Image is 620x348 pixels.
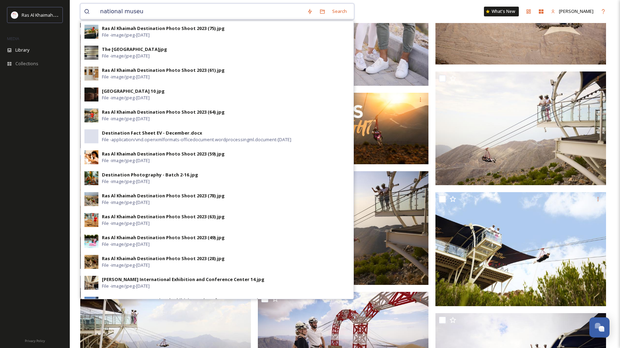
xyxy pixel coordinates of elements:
div: Destination Fact Sheet EV - December.docx [102,130,202,136]
span: File - image/jpeg - [DATE] [102,53,150,59]
button: Open Chat [589,317,610,338]
span: File - image/jpeg - [DATE] [102,74,150,80]
div: Ras Al Khaimah Destination Photo Shoot 2023 (78).jpg [102,192,225,199]
a: What's New [484,7,519,16]
span: Library [15,47,29,53]
div: [PERSON_NAME] International Exhibition and Conference Center 11.jpg [102,297,264,304]
span: File - image/jpeg - [DATE] [102,262,150,268]
img: e1d77fad-a5a4-4608-9110-b6e1dcd07d30.jpg [84,67,98,81]
img: Jais Flight HERO 01.jpg [435,192,606,306]
span: Ras Al Khaimah Tourism Development Authority [22,12,120,18]
span: Privacy Policy [25,339,45,343]
div: [PERSON_NAME] International Exhibition and Conference Center 14.jpg [102,276,264,283]
div: The [GEOGRAPHIC_DATA]jpg [102,46,167,53]
span: File - image/jpeg - [DATE] [102,178,150,185]
img: 085665c2-83f9-4587-ac10-8c8f09efc344.jpg [84,171,98,185]
div: Ras Al Khaimah Destination Photo Shoot 2023 (59).jpg [102,151,225,157]
div: Ras Al Khaimah Destination Photo Shoot 2023 (63).jpg [102,213,225,220]
img: 8a509b63-2bc5-43ba-b167-278af93bba74.jpg [84,25,98,39]
span: File - image/jpeg - [DATE] [102,199,150,206]
span: File - image/jpeg - [DATE] [102,94,150,101]
span: File - image/jpeg - [DATE] [102,115,150,122]
img: Jais Flight 14.jpg [435,71,606,185]
span: File - application/vnd.openxmlformats-officedocument.wordprocessingml.document - [DATE] [102,136,291,143]
div: Destination Photography - Batch 2-16.jpg [102,172,198,178]
img: 656dff8e-3f41-41af-afed-503518408a49.jpg [84,192,98,206]
span: File - image/jpeg - [DATE] [102,32,150,38]
a: [PERSON_NAME] [547,5,597,18]
div: Ras Al Khaimah Destination Photo Shoot 2023 (28).jpg [102,255,225,262]
img: a02f33da-39be-4e90-bed4-84da15c44f3c.jpg [84,46,98,60]
img: Jais Flight 18.jpg [80,155,251,269]
img: 344a297e-9efe-4aed-8ba4-4dda2e3e43e4.jpg [84,88,98,101]
span: File - image/jpeg - [DATE] [102,241,150,248]
span: File - image/jpeg - [DATE] [102,157,150,164]
div: Ras Al Khaimah Destination Photo Shoot 2023 (61).jpg [102,67,225,74]
div: [GEOGRAPHIC_DATA] 10.jpg [102,88,165,94]
div: Ras Al Khaimah Destination Photo Shoot 2023 (64).jpg [102,109,225,115]
img: 6b72f499-3e8c-472e-8b06-d05888acadd6.jpg [84,255,98,269]
a: Privacy Policy [25,336,45,345]
img: Logo_RAKTDA_RGB-01.png [11,12,18,18]
div: Search [329,5,350,18]
span: Collections [15,60,38,67]
span: File - image/jpeg - [DATE] [102,220,150,227]
input: Search your library [97,4,304,19]
img: e8d1b03b-b2ff-4fb0-be22-9618a419f8ae.jpg [84,297,98,311]
img: a7c128d5-7e14-4a20-b8a5-341928f399cd.jpg [84,234,98,248]
img: f1b843e2-9939-4125-8fe8-33aeaab1ed87.jpg [84,276,98,290]
img: 0b51ca87-485a-47a0-8c70-ad6fae546be4.jpg [84,108,98,122]
span: File - image/jpeg - [DATE] [102,283,150,289]
img: db8cf5d6-acaa-4031-bbbe-5c840189d025.jpg [84,213,98,227]
img: be05fe06-3a7a-48ce-b009-0650ad0e0046.jpg [84,150,98,164]
img: Jais Flight 19.jpg [80,35,251,148]
span: [PERSON_NAME] [559,8,593,14]
div: Ras Al Khaimah Destination Photo Shoot 2023 (75).jpg [102,25,225,32]
div: Ras Al Khaimah Destination Photo Shoot 2023 (49).jpg [102,234,225,241]
span: MEDIA [7,36,19,41]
